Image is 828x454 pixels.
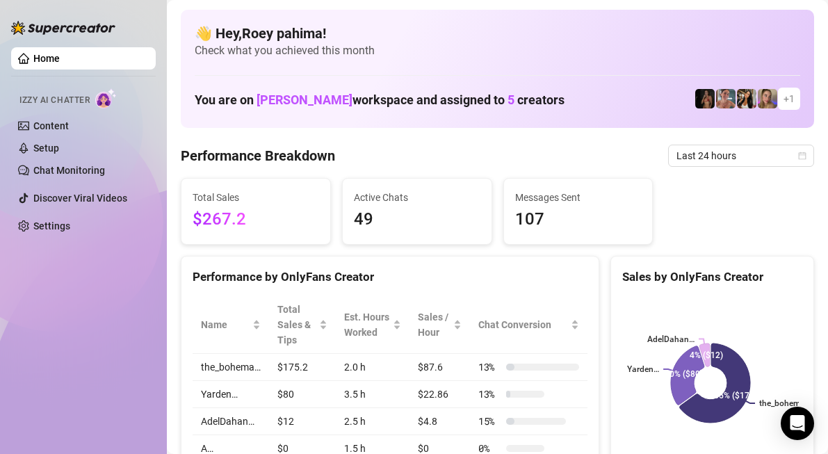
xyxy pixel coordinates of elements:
[19,94,90,107] span: Izzy AI Chatter
[478,387,501,402] span: 13 %
[195,92,565,108] h1: You are on workspace and assigned to creators
[409,354,470,381] td: $87.6
[784,91,795,106] span: + 1
[269,408,336,435] td: $12
[470,296,587,354] th: Chat Conversion
[647,334,695,344] text: AdelDahan…
[33,193,127,204] a: Discover Viral Videos
[354,190,480,205] span: Active Chats
[33,120,69,131] a: Content
[33,143,59,154] a: Setup
[277,302,316,348] span: Total Sales & Tips
[33,165,105,176] a: Chat Monitoring
[354,206,480,233] span: 49
[193,381,269,408] td: Yarden…
[478,317,568,332] span: Chat Conversion
[195,43,800,58] span: Check what you achieved this month
[193,206,319,233] span: $267.2
[181,146,335,165] h4: Performance Breakdown
[515,206,642,233] span: 107
[336,408,409,435] td: 2.5 h
[418,309,450,340] span: Sales / Hour
[515,190,642,205] span: Messages Sent
[409,296,470,354] th: Sales / Hour
[201,317,250,332] span: Name
[798,152,806,160] span: calendar
[478,414,501,429] span: 15 %
[737,89,756,108] img: AdelDahan
[759,398,811,408] text: the_bohema…
[269,381,336,408] td: $80
[269,354,336,381] td: $175.2
[676,145,806,166] span: Last 24 hours
[257,92,352,107] span: [PERSON_NAME]
[33,220,70,232] a: Settings
[409,381,470,408] td: $22.86
[336,354,409,381] td: 2.0 h
[193,268,587,286] div: Performance by OnlyFans Creator
[95,88,117,108] img: AI Chatter
[193,296,269,354] th: Name
[193,354,269,381] td: the_bohema…
[409,408,470,435] td: $4.8
[193,408,269,435] td: AdelDahan…
[781,407,814,440] div: Open Intercom Messenger
[336,381,409,408] td: 3.5 h
[269,296,336,354] th: Total Sales & Tips
[716,89,736,108] img: Yarden
[193,190,319,205] span: Total Sales
[33,53,60,64] a: Home
[508,92,514,107] span: 5
[11,21,115,35] img: logo-BBDzfeDw.svg
[195,24,800,43] h4: 👋 Hey, Roey pahima !
[695,89,715,108] img: the_bohema
[478,359,501,375] span: 13 %
[622,268,802,286] div: Sales by OnlyFans Creator
[627,364,659,374] text: Yarden…
[344,309,390,340] div: Est. Hours Worked
[758,89,777,108] img: Cherry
